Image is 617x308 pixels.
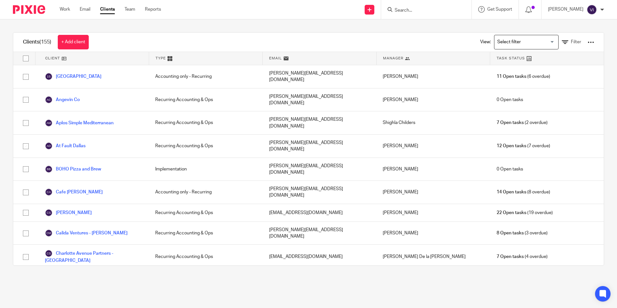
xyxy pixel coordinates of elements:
span: (3 overdue) [497,230,548,236]
div: [PERSON_NAME] [376,204,490,221]
img: svg%3E [45,165,53,173]
div: Recurring Accounting & Ops [149,135,262,158]
a: Team [125,6,135,13]
span: Type [156,56,166,61]
img: svg%3E [45,119,53,127]
div: Implementation [149,158,262,181]
img: svg%3E [45,229,53,237]
span: (4 overdue) [497,253,548,260]
div: Accounting only - Recurring [149,181,262,204]
a: + Add client [58,35,89,49]
span: Client [45,56,60,61]
span: Filter [571,40,581,44]
span: 12 Open tasks [497,143,526,149]
h1: Clients [23,39,51,46]
img: Pixie [13,5,45,14]
span: Manager [383,56,403,61]
div: [PERSON_NAME] [376,222,490,245]
a: Charlotte Avenue Partners - [GEOGRAPHIC_DATA] [45,250,142,264]
div: [PERSON_NAME][EMAIL_ADDRESS][DOMAIN_NAME] [263,65,376,88]
div: Shighla Childers [376,111,490,134]
span: Get Support [487,7,512,12]
p: [PERSON_NAME] [548,6,583,13]
a: Clients [100,6,115,13]
a: [PERSON_NAME] [45,209,92,217]
span: 7 Open tasks [497,253,524,260]
div: [PERSON_NAME][EMAIL_ADDRESS][DOMAIN_NAME] [263,88,376,111]
span: (155) [39,39,51,45]
div: [PERSON_NAME][EMAIL_ADDRESS][DOMAIN_NAME] [263,181,376,204]
a: Angevin Co [45,96,80,104]
div: Recurring Accounting & Ops [149,245,262,269]
div: [PERSON_NAME][EMAIL_ADDRESS][DOMAIN_NAME] [263,135,376,158]
input: Select all [20,52,32,65]
img: svg%3E [45,250,53,257]
span: 11 Open tasks [497,73,526,80]
input: Search [394,8,452,14]
div: [PERSON_NAME] [376,181,490,204]
span: 0 Open tasks [497,166,523,172]
span: (19 overdue) [497,210,553,216]
span: (7 overdue) [497,143,550,149]
span: (8 overdue) [497,189,550,195]
div: [PERSON_NAME] [376,65,490,88]
a: Work [60,6,70,13]
div: [EMAIL_ADDRESS][DOMAIN_NAME] [263,245,376,269]
span: 8 Open tasks [497,230,524,236]
div: [PERSON_NAME][EMAIL_ADDRESS][DOMAIN_NAME] [263,222,376,245]
a: Cafe [PERSON_NAME] [45,188,103,196]
a: Calida Ventures - [PERSON_NAME] [45,229,127,237]
img: svg%3E [587,5,597,15]
img: svg%3E [45,73,53,80]
span: Email [269,56,282,61]
span: (2 overdue) [497,119,548,126]
img: svg%3E [45,142,53,150]
a: Email [80,6,90,13]
div: Accounting only - Recurring [149,65,262,88]
div: [PERSON_NAME][EMAIL_ADDRESS][DOMAIN_NAME] [263,111,376,134]
img: svg%3E [45,209,53,217]
div: Recurring Accounting & Ops [149,111,262,134]
div: [PERSON_NAME] [376,88,490,111]
div: Search for option [494,35,559,49]
img: svg%3E [45,96,53,104]
a: Aplos Simple Mediterranean [45,119,114,127]
span: 7 Open tasks [497,119,524,126]
input: Search for option [495,36,555,48]
span: 0 Open tasks [497,97,523,103]
div: Recurring Accounting & Ops [149,222,262,245]
div: Recurring Accounting & Ops [149,88,262,111]
div: [PERSON_NAME] [376,158,490,181]
a: [GEOGRAPHIC_DATA] [45,73,101,80]
div: Recurring Accounting & Ops [149,204,262,221]
div: [PERSON_NAME] De la [PERSON_NAME] [376,245,490,269]
div: [PERSON_NAME] [376,135,490,158]
img: svg%3E [45,188,53,196]
div: View: [470,33,594,52]
span: Task Status [497,56,525,61]
a: BOHO Pizza and Brew [45,165,101,173]
span: 22 Open tasks [497,210,526,216]
a: At Fault Dallas [45,142,86,150]
span: 14 Open tasks [497,189,526,195]
span: (6 overdue) [497,73,550,80]
div: [EMAIL_ADDRESS][DOMAIN_NAME] [263,204,376,221]
a: Reports [145,6,161,13]
div: [PERSON_NAME][EMAIL_ADDRESS][DOMAIN_NAME] [263,158,376,181]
